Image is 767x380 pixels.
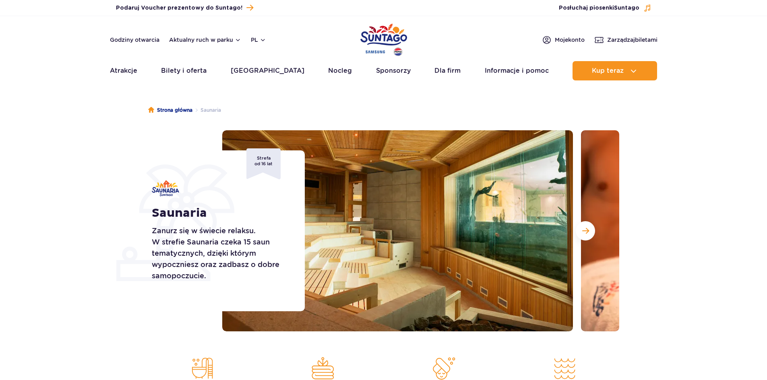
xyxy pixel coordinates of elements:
li: Saunaria [192,106,221,114]
span: Suntago [614,5,639,11]
a: [GEOGRAPHIC_DATA] [231,61,304,80]
a: Park of Poland [360,20,407,57]
span: Posłuchaj piosenki [559,4,639,12]
a: Sponsorzy [376,61,411,80]
span: Zarządzaj biletami [607,36,657,44]
a: Mojekonto [542,35,585,45]
button: Aktualny ruch w parku [169,37,241,43]
div: Strefa od 16 lat [246,148,281,179]
a: Dla firm [434,61,461,80]
a: Informacje i pomoc [485,61,549,80]
a: Podaruj Voucher prezentowy do Suntago! [116,2,253,13]
button: Następny slajd [576,221,595,240]
span: Podaruj Voucher prezentowy do Suntago! [116,4,242,12]
a: Nocleg [328,61,352,80]
button: pl [251,36,266,44]
img: Saunaria [152,180,179,196]
p: Zanurz się w świecie relaksu. W strefie Saunaria czeka 15 saun tematycznych, dzięki którym wypocz... [152,225,287,281]
a: Zarządzajbiletami [594,35,657,45]
a: Strona główna [148,106,192,114]
button: Kup teraz [573,61,657,80]
a: Atrakcje [110,61,137,80]
h1: Saunaria [152,206,287,220]
a: Godziny otwarcia [110,36,159,44]
button: Posłuchaj piosenkiSuntago [559,4,651,12]
a: Bilety i oferta [161,61,207,80]
span: Kup teraz [592,67,624,74]
span: Moje konto [555,36,585,44]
